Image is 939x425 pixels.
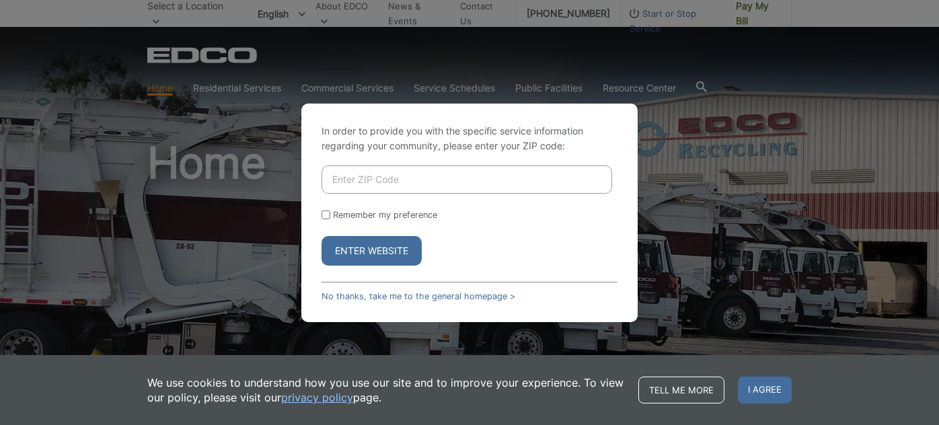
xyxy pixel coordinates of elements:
p: We use cookies to understand how you use our site and to improve your experience. To view our pol... [147,375,625,405]
a: No thanks, take me to the general homepage > [322,291,515,301]
span: I agree [738,377,792,403]
input: Enter ZIP Code [322,165,612,194]
label: Remember my preference [333,210,437,220]
button: Enter Website [322,236,422,266]
p: In order to provide you with the specific service information regarding your community, please en... [322,124,617,153]
a: Tell me more [638,377,724,403]
a: privacy policy [281,390,353,405]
